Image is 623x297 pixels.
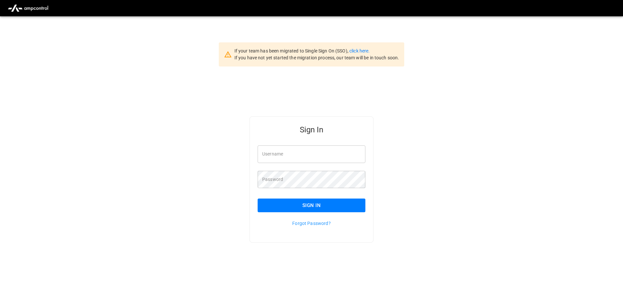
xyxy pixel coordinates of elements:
[258,220,365,227] p: Forgot Password?
[234,48,349,53] span: If your team has been migrated to Single Sign On (SSO),
[349,48,370,53] a: click here.
[258,199,365,212] button: Sign In
[234,55,399,60] span: If you have not yet started the migration process, our team will be in touch soon.
[258,125,365,135] h5: Sign In
[5,2,51,14] img: ampcontrol.io logo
